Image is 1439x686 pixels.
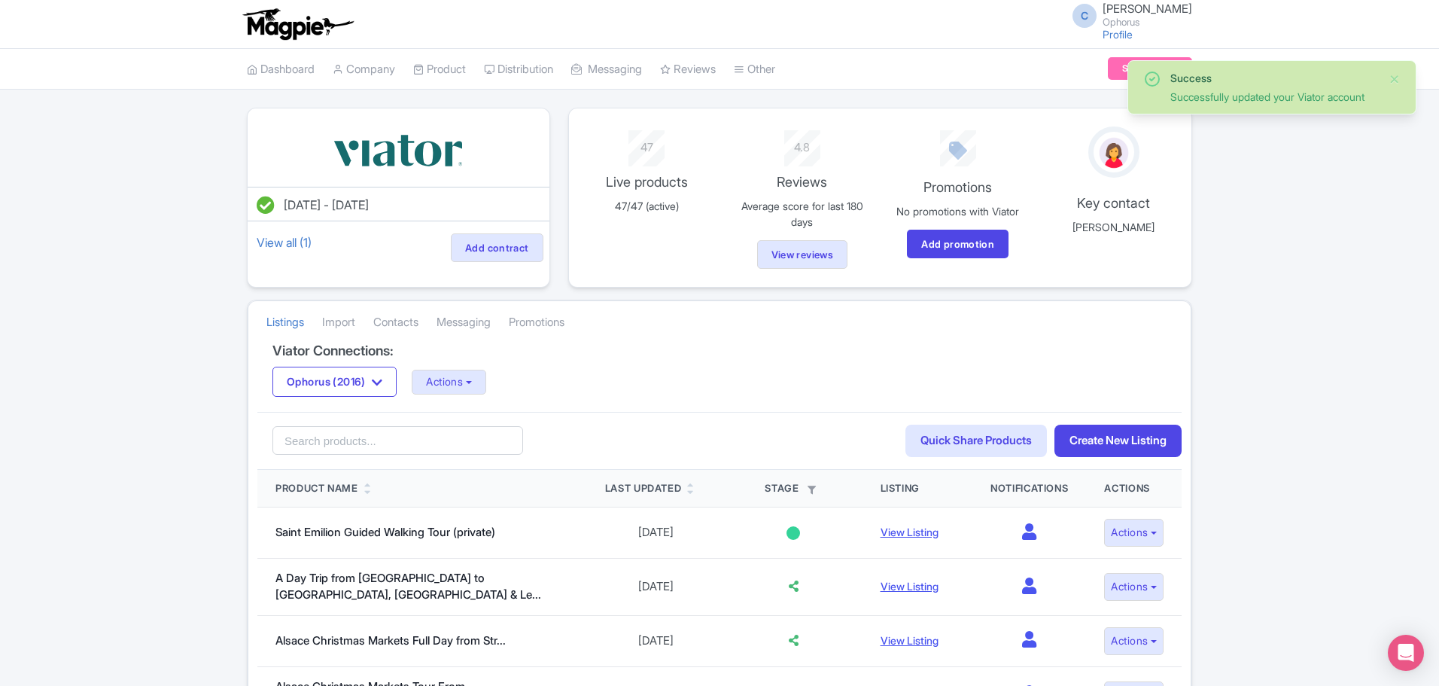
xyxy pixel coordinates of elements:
[587,615,725,666] td: [DATE]
[733,172,871,192] p: Reviews
[333,49,395,90] a: Company
[578,172,716,192] p: Live products
[734,49,775,90] a: Other
[1063,3,1192,27] a: C [PERSON_NAME] Ophorus
[451,233,543,262] a: Add contract
[1104,519,1164,547] button: Actions
[808,486,816,494] i: Filter by stage
[881,634,939,647] a: View Listing
[757,240,848,269] a: View reviews
[254,232,315,253] a: View all (1)
[972,470,1086,508] th: Notifications
[266,302,304,343] a: Listings
[275,481,358,496] div: Product Name
[578,130,716,157] div: 47
[578,198,716,214] p: 47/47 (active)
[322,302,355,343] a: Import
[412,370,486,395] button: Actions
[1045,219,1182,235] p: [PERSON_NAME]
[1054,425,1182,457] a: Create New Listing
[1086,470,1182,508] th: Actions
[275,571,541,602] a: A Day Trip from [GEOGRAPHIC_DATA] to [GEOGRAPHIC_DATA], [GEOGRAPHIC_DATA] & Le...
[907,230,1009,258] a: Add promotion
[881,526,939,538] a: View Listing
[1104,627,1164,655] button: Actions
[743,481,844,496] div: Stage
[862,470,972,508] th: Listing
[571,49,642,90] a: Messaging
[881,580,939,593] a: View Listing
[660,49,716,90] a: Reviews
[1103,28,1133,41] a: Profile
[889,177,1027,197] p: Promotions
[1072,4,1097,28] span: C
[587,558,725,615] td: [DATE]
[1103,17,1192,27] small: Ophorus
[733,198,871,230] p: Average score for last 180 days
[1170,70,1377,86] div: Success
[272,367,397,397] button: Ophorus (2016)
[373,302,418,343] a: Contacts
[275,525,495,539] a: Saint Emilion Guided Walking Tour (private)
[284,197,369,212] span: [DATE] - [DATE]
[413,49,466,90] a: Product
[1170,89,1377,105] div: Successfully updated your Viator account
[272,343,1167,358] h4: Viator Connections:
[272,426,523,455] input: Search products...
[1045,193,1182,213] p: Key contact
[605,481,682,496] div: Last Updated
[330,127,466,175] img: vbqrramwp3xkpi4ekcjz.svg
[905,425,1047,457] a: Quick Share Products
[509,302,564,343] a: Promotions
[437,302,491,343] a: Messaging
[733,130,871,157] div: 4.8
[1389,70,1401,88] button: Close
[1108,57,1192,80] a: Subscription
[889,203,1027,219] p: No promotions with Viator
[587,508,725,559] td: [DATE]
[484,49,553,90] a: Distribution
[1097,135,1131,171] img: avatar_key_member-9c1dde93af8b07d7383eb8b5fb890c87.png
[1388,635,1424,671] div: Open Intercom Messenger
[1103,2,1192,16] span: [PERSON_NAME]
[1104,573,1164,601] button: Actions
[275,633,506,648] a: Alsace Christmas Markets Full Day from Str...
[239,8,356,41] img: logo-ab69f6fb50320c5b225c76a69d11143b.png
[247,49,315,90] a: Dashboard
